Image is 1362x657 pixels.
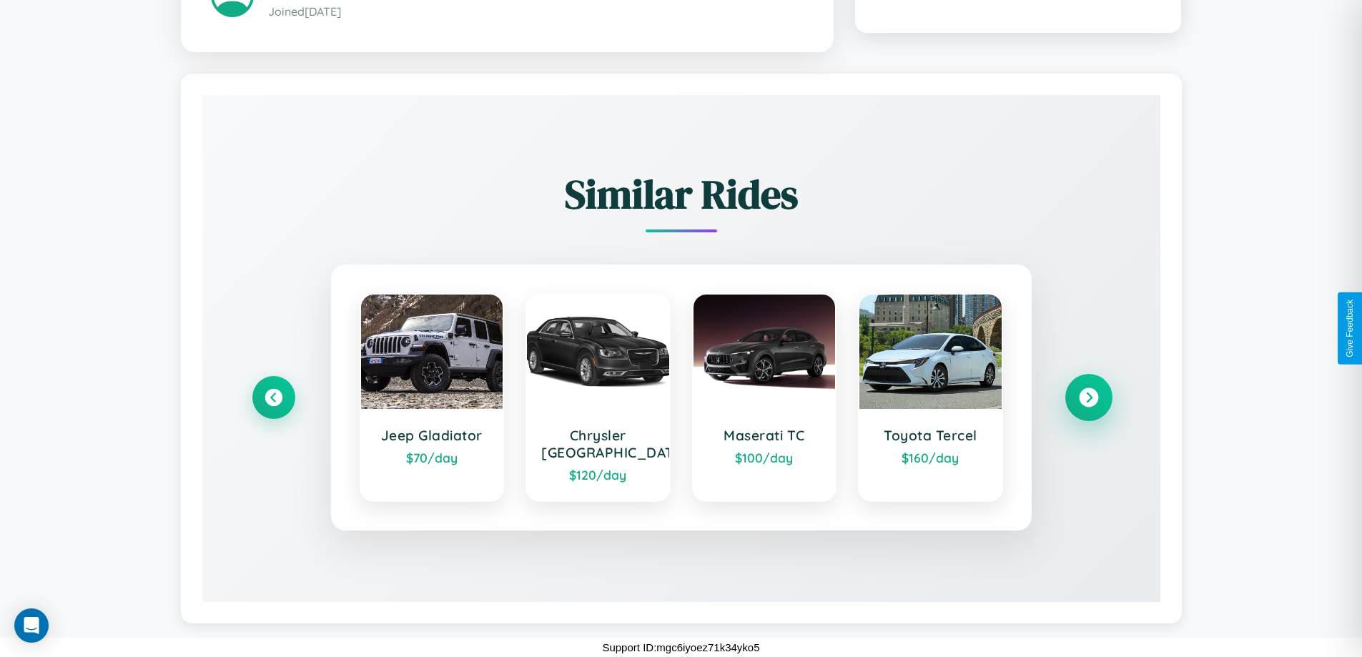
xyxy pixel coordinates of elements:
div: $ 70 /day [375,450,489,465]
a: Toyota Tercel$160/day [858,293,1003,502]
h3: Chrysler [GEOGRAPHIC_DATA] [541,427,655,461]
p: Support ID: mgc6iyoez71k34yko5 [602,638,759,657]
a: Maserati TC$100/day [692,293,837,502]
h2: Similar Rides [252,167,1110,222]
div: Give Feedback [1345,300,1355,357]
div: $ 120 /day [541,467,655,483]
div: $ 100 /day [708,450,821,465]
p: Joined [DATE] [268,1,804,22]
h3: Maserati TC [708,427,821,444]
a: Chrysler [GEOGRAPHIC_DATA]$120/day [525,293,671,502]
a: Jeep Gladiator$70/day [360,293,505,502]
div: $ 160 /day [874,450,987,465]
h3: Jeep Gladiator [375,427,489,444]
div: Open Intercom Messenger [14,608,49,643]
h3: Toyota Tercel [874,427,987,444]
